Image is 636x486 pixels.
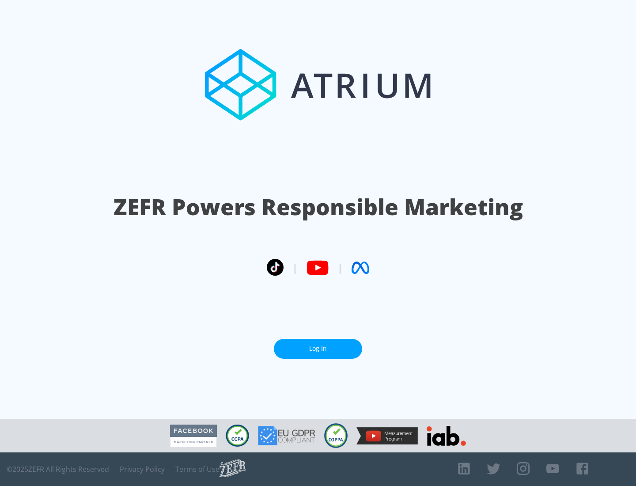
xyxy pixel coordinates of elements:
a: Privacy Policy [120,465,165,474]
span: © 2025 ZEFR All Rights Reserved [7,465,109,474]
span: | [337,261,343,274]
img: IAB [427,426,466,446]
img: CCPA Compliant [226,425,249,447]
a: Terms of Use [175,465,220,474]
img: Facebook Marketing Partner [170,425,217,447]
img: GDPR Compliant [258,426,315,445]
span: | [292,261,298,274]
img: YouTube Measurement Program [356,427,418,444]
a: Log In [274,339,362,359]
img: COPPA Compliant [324,423,348,448]
h1: ZEFR Powers Responsible Marketing [114,192,523,222]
